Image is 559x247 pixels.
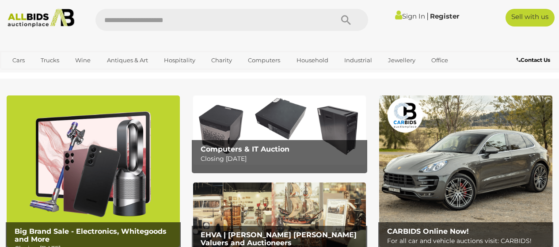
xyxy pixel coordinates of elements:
a: Trucks [35,53,65,68]
a: Office [426,53,454,68]
a: Industrial [338,53,378,68]
span: | [426,11,429,21]
img: Big Brand Sale - Electronics, Whitegoods and More [7,95,180,247]
a: [GEOGRAPHIC_DATA] [41,68,115,82]
img: Computers & IT Auction [193,95,366,165]
a: Computers & IT Auction Computers & IT Auction Closing [DATE] [193,95,366,165]
b: Computers & IT Auction [201,145,289,153]
a: Cars [7,53,30,68]
b: CARBIDS Online Now! [387,227,469,236]
b: Big Brand Sale - Electronics, Whitegoods and More [15,227,167,243]
a: Sell with us [506,9,555,27]
img: CARBIDS Online Now! [379,95,552,247]
a: Sign In [395,12,425,20]
a: Big Brand Sale - Electronics, Whitegoods and More Big Brand Sale - Electronics, Whitegoods and Mo... [7,95,180,247]
a: Contact Us [517,55,552,65]
p: Closing [DATE] [201,153,362,164]
a: CARBIDS Online Now! CARBIDS Online Now! For all car and vehicle auctions visit: CARBIDS! [379,95,552,247]
a: Jewellery [382,53,421,68]
button: Search [324,9,368,31]
a: Hospitality [158,53,201,68]
img: Allbids.com.au [4,9,78,27]
a: Charity [205,53,238,68]
b: EHVA | [PERSON_NAME] [PERSON_NAME] Valuers and Auctioneers [201,231,357,247]
a: Wine [69,53,96,68]
a: Household [291,53,334,68]
a: Register [430,12,459,20]
p: For all car and vehicle auctions visit: CARBIDS! [387,236,549,247]
b: Contact Us [517,57,550,63]
a: Antiques & Art [101,53,154,68]
a: Sports [7,68,36,82]
a: Computers [242,53,286,68]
